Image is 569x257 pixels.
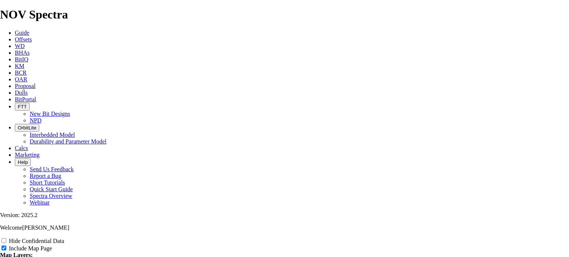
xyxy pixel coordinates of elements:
a: NPD [30,117,41,124]
a: BitIQ [15,56,28,62]
a: BitPortal [15,96,36,102]
a: BHAs [15,50,30,56]
a: Send Us Feedback [30,166,74,172]
a: BCR [15,70,27,76]
a: Calcs [15,145,28,151]
a: Guide [15,30,29,36]
a: Interbedded Model [30,132,75,138]
label: Hide Confidential Data [9,238,64,244]
a: New Bit Designs [30,111,70,117]
a: WD [15,43,25,49]
button: FTT [15,103,30,111]
button: Help [15,158,31,166]
a: Spectra Overview [30,193,72,199]
span: [PERSON_NAME] [22,224,69,231]
a: Offsets [15,36,32,43]
label: Include Map Page [9,245,52,251]
a: Short Tutorials [30,179,65,186]
span: FTT [18,104,27,109]
a: Marketing [15,152,40,158]
a: Proposal [15,83,36,89]
span: Help [18,159,28,165]
a: Quick Start Guide [30,186,73,192]
a: Webinar [30,199,50,206]
span: OrbitLite [18,125,36,131]
a: KM [15,63,24,69]
button: OrbitLite [15,124,39,132]
a: Dulls [15,89,28,96]
a: Report a Bug [30,173,61,179]
a: OAR [15,76,27,82]
a: Durability and Parameter Model [30,138,107,145]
